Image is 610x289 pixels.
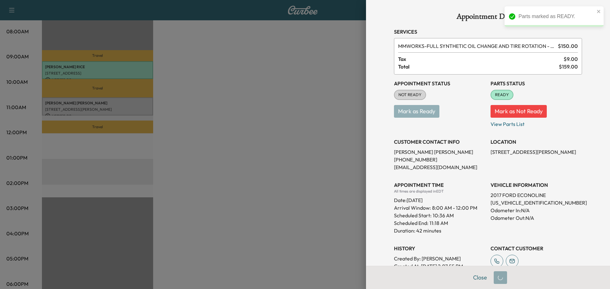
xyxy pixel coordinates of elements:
[491,199,582,207] p: [US_VEHICLE_IDENTIFICATION_NUMBER]
[491,80,582,87] h3: Parts Status
[559,63,578,70] span: $ 159.00
[491,105,547,118] button: Mark as Not Ready
[432,204,477,212] span: 8:00 AM - 12:00 PM
[491,214,582,222] p: Odometer Out: N/A
[394,28,582,36] h3: Services
[558,42,578,50] span: $ 150.00
[491,118,582,128] p: View Parts List
[469,271,491,284] button: Close
[394,138,485,146] h3: CUSTOMER CONTACT INFO
[433,212,454,219] p: 10:36 AM
[491,92,513,98] span: READY
[491,207,582,214] p: Odometer In: N/A
[394,255,485,262] p: Created By : [PERSON_NAME]
[398,42,555,50] span: FULL SYNTHETIC OIL CHANGE AND TIRE ROTATION - WORKS PACKAGE
[394,156,485,163] p: [PHONE_NUMBER]
[491,191,582,199] p: 2017 FORD ECONOLINE
[491,245,582,252] h3: CONTACT CUSTOMER
[491,138,582,146] h3: LOCATION
[491,148,582,156] p: [STREET_ADDRESS][PERSON_NAME]
[394,80,485,87] h3: Appointment Status
[394,148,485,156] p: [PERSON_NAME] [PERSON_NAME]
[394,13,582,23] h1: Appointment Details
[394,181,485,189] h3: APPOINTMENT TIME
[394,194,485,204] div: Date: [DATE]
[394,163,485,171] p: [EMAIL_ADDRESS][DOMAIN_NAME]
[394,262,485,270] p: Created At : [DATE] 2:07:55 PM
[394,189,485,194] div: All times are displayed in EDT
[430,219,448,227] p: 11:18 AM
[395,92,425,98] span: NOT READY
[394,245,485,252] h3: History
[597,9,601,14] button: close
[394,227,485,234] p: Duration: 42 minutes
[394,204,485,212] p: Arrival Window:
[491,181,582,189] h3: VEHICLE INFORMATION
[564,55,578,63] span: $ 9.00
[518,13,595,20] div: Parts marked as READY.
[398,63,559,70] span: Total
[394,219,428,227] p: Scheduled End:
[394,212,431,219] p: Scheduled Start:
[398,55,564,63] span: Tax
